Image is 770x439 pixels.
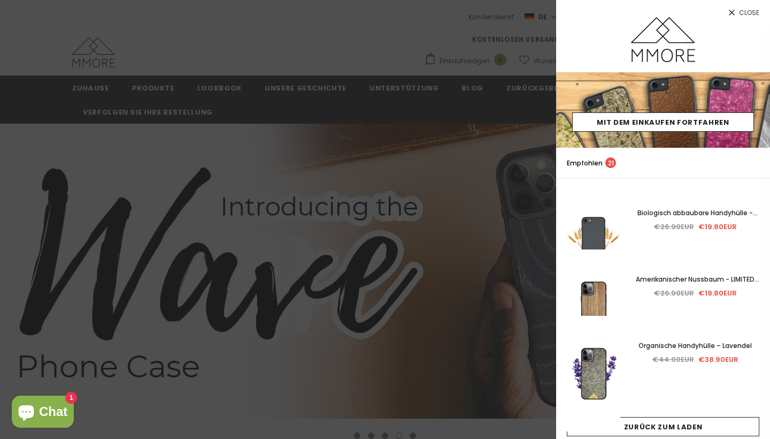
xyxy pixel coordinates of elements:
span: Biologisch abbaubare Handyhülle - Schwarz [637,208,758,229]
a: Biologisch abbaubare Handyhülle - Schwarz [631,207,759,219]
a: search [749,158,759,169]
span: Amerikanischer Nussbaum - LIMITED EDITION [636,275,759,296]
span: €19.80EUR [698,222,737,232]
a: Organische Handyhülle – Lavendel [631,340,759,352]
span: €19.80EUR [698,288,737,298]
a: Amerikanischer Nussbaum - LIMITED EDITION [631,274,759,285]
span: 21 [605,157,616,168]
a: Mit dem Einkaufen fortfahren [572,112,754,132]
a: Zurück zum Laden [567,417,759,436]
span: €26.90EUR [654,288,694,298]
span: Organische Handyhülle – Lavendel [638,341,752,350]
p: Empfohlen [567,157,616,169]
span: €44.90EUR [652,354,694,365]
span: €38.90EUR [698,354,738,365]
inbox-online-store-chat: Onlineshop-Chat von Shopify [9,396,77,430]
span: €26.90EUR [654,222,694,232]
span: Close [739,10,759,16]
